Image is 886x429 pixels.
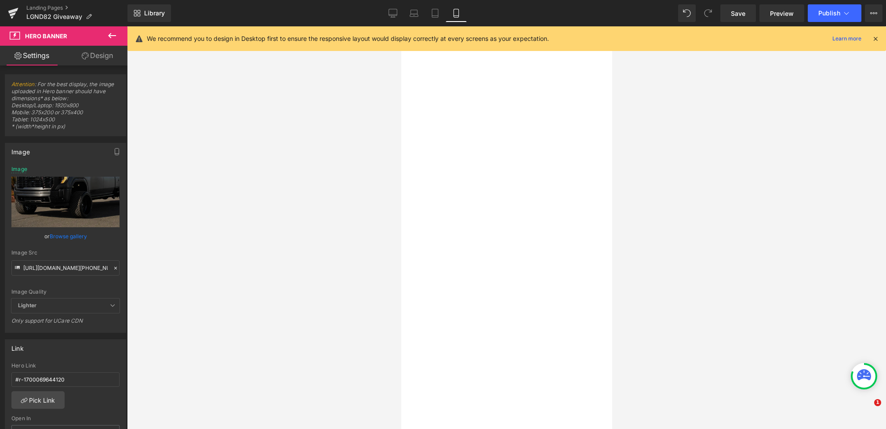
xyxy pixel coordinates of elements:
[382,4,403,22] a: Desktop
[18,302,36,309] b: Lighter
[11,289,120,295] div: Image Quality
[731,9,745,18] span: Save
[808,4,861,22] button: Publish
[11,391,65,409] a: Pick Link
[11,363,120,369] div: Hero Link
[11,232,120,241] div: or
[770,9,794,18] span: Preview
[865,4,882,22] button: More
[11,340,24,352] div: Link
[147,34,549,44] p: We recommend you to design in Desktop first to ensure the responsive layout would display correct...
[874,399,881,406] span: 1
[425,4,446,22] a: Tablet
[11,81,120,136] span: : For the best display, the image uploaded in Hero banner should have dimensions* as below: Deskt...
[446,4,467,22] a: Mobile
[678,4,696,22] button: Undo
[11,415,120,422] div: Open In
[11,166,27,172] div: Image
[26,4,127,11] a: Landing Pages
[25,33,67,40] span: Hero Banner
[829,33,865,44] a: Learn more
[26,13,82,20] span: LGND82 Giveaway
[11,143,30,156] div: Image
[11,250,120,256] div: Image Src
[11,260,120,276] input: Link
[11,81,35,87] a: Attention
[65,46,129,65] a: Design
[11,372,120,387] input: https://your-shop.myshopify.com
[50,229,87,244] a: Browse gallery
[403,4,425,22] a: Laptop
[818,10,840,17] span: Publish
[856,399,877,420] iframe: Intercom live chat
[699,4,717,22] button: Redo
[759,4,804,22] a: Preview
[144,9,165,17] span: Library
[127,4,171,22] a: New Library
[11,317,120,330] div: Only support for UCare CDN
